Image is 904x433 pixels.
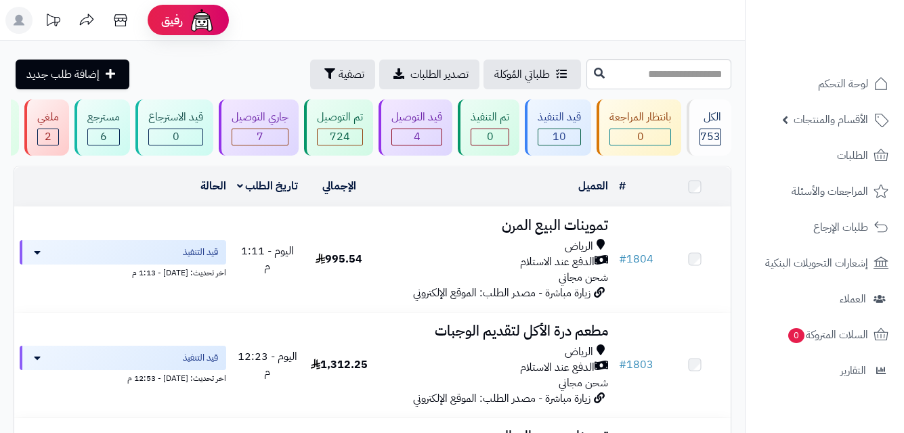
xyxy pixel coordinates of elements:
[183,246,218,259] span: قيد التنفيذ
[200,178,226,194] a: الحالة
[494,66,550,83] span: طلباتي المُوكلة
[20,370,226,384] div: اخر تحديث: [DATE] - 12:53 م
[619,357,626,373] span: #
[238,348,297,380] span: اليوم - 12:23 م
[487,129,494,145] span: 0
[317,110,363,125] div: تم التوصيل
[257,129,263,145] span: 7
[188,7,215,34] img: ai-face.png
[241,243,294,275] span: اليوم - 1:11 م
[455,99,522,156] a: تم التنفيذ 0
[754,283,896,315] a: العملاء
[216,99,301,156] a: جاري التوصيل 7
[301,99,376,156] a: تم التوصيل 724
[578,178,608,194] a: العميل
[38,129,58,145] div: 2
[619,178,626,194] a: #
[553,129,566,145] span: 10
[522,99,594,156] a: قيد التنفيذ 10
[26,66,100,83] span: إضافة طلب جديد
[840,290,866,309] span: العملاء
[100,129,107,145] span: 6
[538,129,580,145] div: 10
[173,129,179,145] span: 0
[88,129,119,145] div: 6
[765,254,868,273] span: إشعارات التحويلات البنكية
[813,218,868,237] span: طلبات الإرجاع
[837,146,868,165] span: الطلبات
[311,357,368,373] span: 1,312.25
[72,99,133,156] a: مسترجع 6
[619,251,653,267] a: #1804
[471,110,509,125] div: تم التنفيذ
[322,178,356,194] a: الإجمالي
[818,74,868,93] span: لوحة التحكم
[391,110,442,125] div: قيد التوصيل
[410,66,469,83] span: تصدير الطلبات
[594,99,684,156] a: بانتظار المراجعة 0
[559,269,608,286] span: شحن مجاني
[392,129,442,145] div: 4
[538,110,581,125] div: قيد التنفيذ
[36,7,70,37] a: تحديثات المنصة
[520,360,595,375] span: الدفع عند الاستلام
[310,60,375,89] button: تصفية
[413,285,590,301] span: زيارة مباشرة - مصدر الطلب: الموقع الإلكتروني
[637,129,644,145] span: 0
[237,178,299,194] a: تاريخ الطلب
[565,344,593,360] span: الرياض
[754,139,896,172] a: الطلبات
[318,129,362,145] div: 724
[232,110,288,125] div: جاري التوصيل
[812,38,891,66] img: logo-2.png
[559,375,608,391] span: شحن مجاني
[699,110,721,125] div: الكل
[20,265,226,279] div: اخر تحديث: [DATE] - 1:13 م
[183,351,218,365] span: قيد التنفيذ
[471,129,509,145] div: 0
[754,319,896,351] a: السلات المتروكة0
[565,239,593,254] span: الرياض
[133,99,216,156] a: قيد الاسترجاع 0
[619,357,653,373] a: #1803
[330,129,350,145] span: 724
[700,129,720,145] span: 753
[316,251,362,267] span: 995.54
[754,175,896,208] a: المراجعات والأسئلة
[787,325,868,344] span: السلات المتروكة
[754,68,896,100] a: لوحة التحكم
[22,99,72,156] a: ملغي 2
[16,60,129,89] a: إضافة طلب جديد
[339,66,364,83] span: تصفية
[37,110,59,125] div: ملغي
[161,12,183,28] span: رفيق
[609,110,671,125] div: بانتظار المراجعة
[149,129,202,145] div: 0
[376,99,455,156] a: قيد التوصيل 4
[87,110,120,125] div: مسترجع
[414,129,421,145] span: 4
[794,110,868,129] span: الأقسام والمنتجات
[840,361,866,380] span: التقارير
[379,60,479,89] a: تصدير الطلبات
[520,254,595,270] span: الدفع عند الاستلام
[45,129,51,145] span: 2
[754,247,896,279] a: إشعارات التحويلات البنكية
[619,251,626,267] span: #
[788,328,804,343] span: 0
[148,110,203,125] div: قيد الاسترجاع
[754,211,896,244] a: طلبات الإرجاع
[754,355,896,387] a: التقارير
[483,60,581,89] a: طلباتي المُوكلة
[232,129,288,145] div: 7
[792,182,868,201] span: المراجعات والأسئلة
[413,390,590,407] span: زيارة مباشرة - مصدر الطلب: الموقع الإلكتروني
[684,99,734,156] a: الكل753
[381,323,608,339] h3: مطعم درة الأكل لتقديم الوجبات
[381,218,608,233] h3: تموينات البيع المرن
[610,129,670,145] div: 0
